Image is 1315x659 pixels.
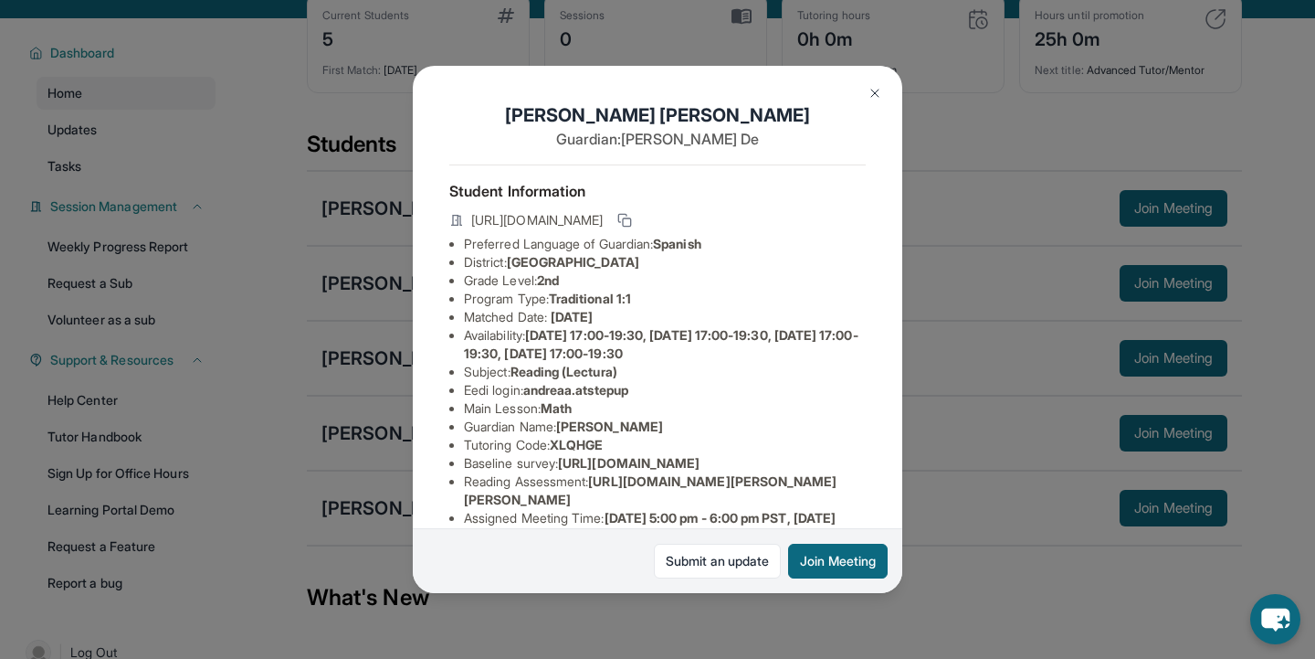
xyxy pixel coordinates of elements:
p: Guardian: [PERSON_NAME] De [449,128,866,150]
li: Tutoring Code : [464,436,866,454]
li: Subject : [464,363,866,381]
button: chat-button [1250,594,1300,644]
li: Eedi login : [464,381,866,399]
h1: [PERSON_NAME] [PERSON_NAME] [449,102,866,128]
span: [DATE] [551,309,593,324]
span: Traditional 1:1 [549,291,631,306]
a: Submit an update [654,544,781,579]
span: [GEOGRAPHIC_DATA] [507,254,639,270]
li: Reading Assessment : [464,473,866,509]
span: [URL][DOMAIN_NAME][PERSON_NAME][PERSON_NAME] [464,473,837,507]
h4: Student Information [449,180,866,202]
span: [DATE] 5:00 pm - 6:00 pm PST, [DATE] 5:00 pm - 6:00 pm PST [464,510,836,544]
li: Availability: [464,326,866,363]
span: 2nd [537,272,559,288]
img: Close Icon [868,86,882,101]
span: [URL][DOMAIN_NAME] [471,211,603,229]
span: XLQHGE [550,437,603,452]
li: Matched Date: [464,308,866,326]
button: Copy link [614,209,636,231]
span: Math [541,400,572,416]
span: [URL][DOMAIN_NAME] [558,455,700,471]
span: Spanish [653,236,701,251]
span: [PERSON_NAME] [556,419,663,434]
button: Join Meeting [788,544,888,579]
span: [DATE] 17:00-19:30, [DATE] 17:00-19:30, [DATE] 17:00-19:30, [DATE] 17:00-19:30 [464,327,858,361]
span: Reading (Lectura) [510,364,617,379]
li: Program Type: [464,290,866,308]
li: Baseline survey : [464,454,866,473]
li: Grade Level: [464,271,866,290]
li: District: [464,253,866,271]
li: Main Lesson : [464,399,866,418]
li: Assigned Meeting Time : [464,509,866,546]
li: Guardian Name : [464,418,866,436]
li: Preferred Language of Guardian: [464,235,866,253]
span: andreaa.atstepup [523,382,628,398]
